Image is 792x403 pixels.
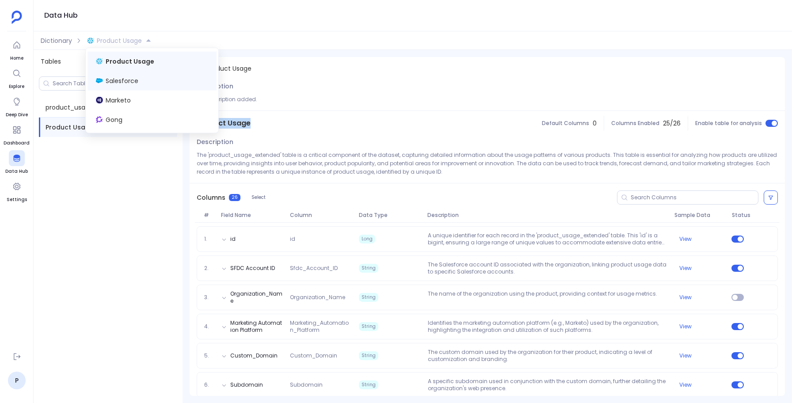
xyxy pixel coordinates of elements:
span: Marketo [106,96,131,105]
input: Search Tables/Columns [53,80,159,87]
span: String [359,293,378,302]
p: No description added. [197,95,778,103]
p: The custom domain used by the organization for their product, indicating a level of customization... [424,349,671,363]
p: The name of the organization using the product, providing context for usage metrics. [424,290,671,304]
a: Dashboard [4,122,30,147]
span: id [286,236,355,243]
button: View [679,265,692,272]
h1: Data Hub [44,9,78,22]
button: View [679,381,692,388]
span: Organization_Name [286,294,355,301]
span: 1. [201,236,218,243]
a: Explore [9,65,25,90]
span: Sfdc_Account_ID [286,265,355,272]
span: product_usage [46,103,93,112]
a: Deep Dive [6,94,28,118]
span: 6. [201,381,218,388]
span: Status [728,212,751,219]
span: Dictionary [41,36,72,45]
span: 2. [201,265,218,272]
span: String [359,264,378,273]
span: 0 [593,119,597,128]
span: Subdomain [286,381,355,388]
a: Settings [7,179,27,203]
span: Settings [7,196,27,203]
span: 5. [201,352,218,359]
span: String [359,351,378,360]
button: View [679,352,692,359]
a: P [8,372,26,389]
span: Product Usage [46,123,94,132]
span: 26 [229,194,240,201]
p: A unique identifier for each record in the 'product_usage_extended' table. This 'id' is a bigint,... [424,232,671,246]
span: String [359,380,378,389]
span: Columns [197,193,225,202]
span: Product Usage [106,57,154,66]
button: SFDC Account ID [230,265,275,272]
input: Search Columns [631,194,758,201]
span: Custom_Domain [286,352,355,359]
div: Tables [34,50,183,73]
button: id [230,236,236,243]
span: Product Usage [97,36,142,45]
button: View [679,236,692,243]
button: View [679,294,692,301]
img: salesforce.svg [96,77,103,84]
span: Deep Dive [6,111,28,118]
p: A specific subdomain used in conjunction with the custom domain, further detailing the organizati... [424,378,671,392]
img: gong.svg [96,116,103,123]
p: The 'product_usage_extended' table is a critical component of the dataset, capturing detailed inf... [197,151,778,176]
button: Product Usage [85,34,153,48]
span: Description [197,137,233,146]
img: marketo.svg [96,97,103,104]
span: Salesforce [106,76,138,85]
button: Organization_Name [230,290,283,304]
span: Gong [106,115,122,124]
span: Description [424,212,671,219]
span: 3. [201,294,218,301]
img: petavue logo [11,11,22,24]
button: Select [246,192,271,203]
span: Data Type [355,212,424,219]
span: Product Usage [206,64,251,73]
span: Dashboard [4,140,30,147]
span: Product Usage [197,118,251,129]
p: Identifies the marketing automation platform (e.g., Marketo) used by the organization, highlighti... [424,319,671,334]
button: View [679,323,692,330]
span: Sample Data [671,212,728,219]
span: Enable table for analysis [695,120,762,127]
img: snowflake.svg [96,58,103,65]
span: Column [286,212,355,219]
span: 4. [201,323,218,330]
span: # [200,212,217,219]
p: The Salesforce account ID associated with the organization, linking product usage data to specifi... [424,261,671,275]
button: Custom_Domain [230,352,278,359]
a: Home [9,37,25,62]
img: snowflake.svg [87,37,94,44]
span: Marketing_Automation_Platform [286,319,355,334]
button: Marketing Automation Platform [230,319,283,334]
button: Subdomain [230,381,263,388]
span: Default Columns [542,120,589,127]
a: Data Hub [5,150,28,175]
span: Field Name [217,212,286,219]
span: Home [9,55,25,62]
span: Long [359,235,375,243]
span: 25 / 26 [663,119,681,128]
span: Explore [9,83,25,90]
span: Columns Enabled [611,120,659,127]
span: String [359,322,378,331]
span: Data Hub [5,168,28,175]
